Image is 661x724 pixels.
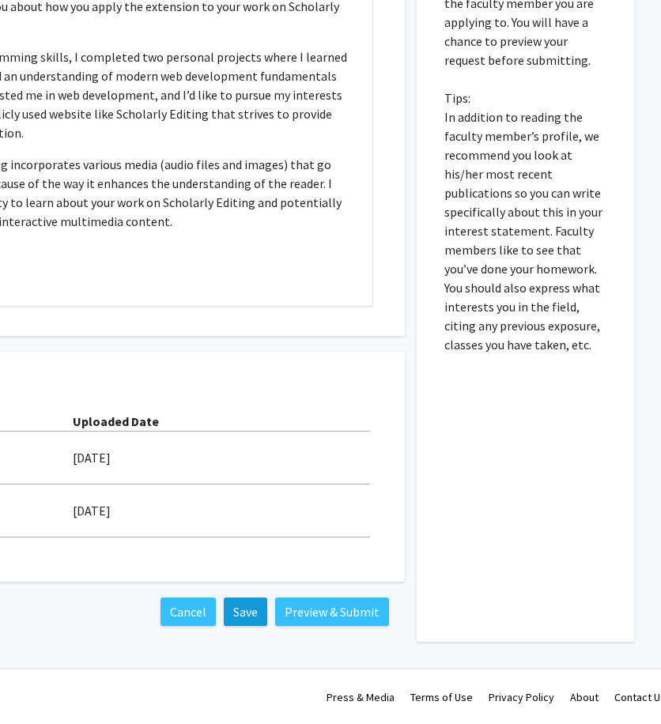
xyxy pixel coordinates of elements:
a: Privacy Policy [489,690,554,704]
button: Cancel [161,598,216,626]
iframe: Chat [12,653,67,712]
label: [DATE] [73,497,111,524]
a: About [570,690,599,704]
button: Save [224,598,267,626]
b: Uploaded Date [73,413,159,429]
a: Terms of Use [410,690,473,704]
button: Preview & Submit [275,598,389,626]
a: Press & Media [327,690,395,704]
label: [DATE] [73,444,111,471]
